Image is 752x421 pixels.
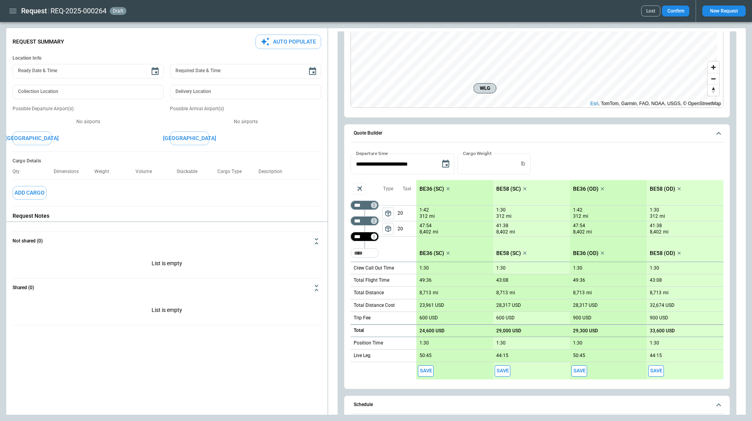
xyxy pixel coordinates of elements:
[351,153,723,379] div: Quote Builder
[13,251,321,278] p: List is empty
[496,207,506,213] p: 1:30
[590,100,721,108] div: , TomTom, Garmin, FAO, NOAA, USGS, © OpenStreetMap
[496,340,506,346] p: 1:30
[506,213,512,220] p: mi
[305,64,320,79] button: Choose date
[573,250,598,257] p: BE36 (OD)
[94,169,116,175] p: Weight
[573,207,582,213] p: 1:42
[54,169,85,175] p: Dimensions
[463,150,492,157] label: Cargo Weight
[662,5,689,16] button: Confirm
[496,265,506,271] p: 1:30
[354,290,384,296] p: Total Distance
[650,229,662,235] p: 8,402
[650,250,675,257] p: BE58 (OD)
[419,186,444,192] p: BE36 (SC)
[586,229,592,235] p: mi
[496,223,508,229] p: 41:38
[354,277,389,284] p: Total Flight Time
[419,223,432,229] p: 47:54
[13,297,321,325] p: List is empty
[573,223,585,229] p: 47:54
[650,303,674,308] p: 32,674 USD
[13,38,64,45] p: Request Summary
[496,250,521,257] p: BE58 (SC)
[13,279,321,297] button: Shared (0)
[255,35,321,49] button: Auto Populate
[13,232,321,251] button: Not shared (0)
[354,328,364,333] h6: Total
[650,207,659,213] p: 1:30
[573,340,582,346] p: 1:30
[398,206,416,221] p: 20
[419,265,429,271] p: 1:30
[21,6,47,16] h1: Request
[573,186,598,192] p: BE36 (OD)
[13,169,26,175] p: Qty
[13,186,47,200] button: Add Cargo
[382,223,394,235] span: Type of sector
[573,328,598,334] p: 29,300 USD
[648,365,664,377] span: Save this aircraft quote and copy details to clipboard
[258,169,289,175] p: Description
[510,290,515,296] p: mi
[660,213,665,220] p: mi
[13,118,164,125] p: No airports
[13,213,321,219] p: Request Notes
[510,229,515,235] p: mi
[573,353,585,359] p: 50:45
[650,277,662,283] p: 43:08
[573,229,585,235] p: 8,402
[403,186,411,192] p: Taxi
[354,302,395,309] p: Total Distance Cost
[111,8,125,14] span: draft
[398,221,416,236] p: 20
[354,183,365,195] span: Aircraft selection
[433,229,438,235] p: mi
[650,213,658,220] p: 312
[571,365,587,377] button: Save
[419,353,432,359] p: 50:45
[419,250,444,257] p: BE36 (SC)
[650,328,675,334] p: 33,600 USD
[708,62,719,73] button: Zoom in
[650,223,662,229] p: 41:38
[650,340,659,346] p: 1:30
[708,84,719,96] button: Reset bearing to north
[170,131,209,145] button: [GEOGRAPHIC_DATA]
[354,265,394,272] p: Crew Call Out Time
[419,229,431,235] p: 8,402
[573,213,581,220] p: 312
[354,402,373,407] h6: Schedule
[571,365,587,377] span: Save this aircraft quote and copy details to clipboard
[419,315,438,321] p: 600 USD
[13,285,34,290] h6: Shared (0)
[13,239,43,244] h6: Not shared (0)
[384,210,392,217] span: package_2
[354,340,383,346] p: Position Time
[416,180,723,379] div: scrollable content
[650,186,675,192] p: BE58 (OD)
[418,365,434,377] button: Save
[496,303,521,308] p: 28,317 USD
[419,290,431,296] p: 8,713
[708,73,719,84] button: Zoom out
[648,365,664,377] button: Save
[419,277,432,283] p: 49:36
[13,297,321,325] div: Not shared (0)
[351,396,723,414] button: Schedule
[351,200,379,210] div: Not found
[382,208,394,219] button: left aligned
[51,6,107,16] h2: REQ-2025-000264
[419,207,429,213] p: 1:42
[419,213,428,220] p: 312
[13,251,321,278] div: Not shared (0)
[177,169,204,175] p: Stackable
[650,353,662,359] p: 44:15
[13,106,164,112] p: Possible Departure Airport(s)
[590,101,598,106] a: Esri
[382,223,394,235] button: left aligned
[573,277,585,283] p: 49:36
[351,248,379,258] div: Too short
